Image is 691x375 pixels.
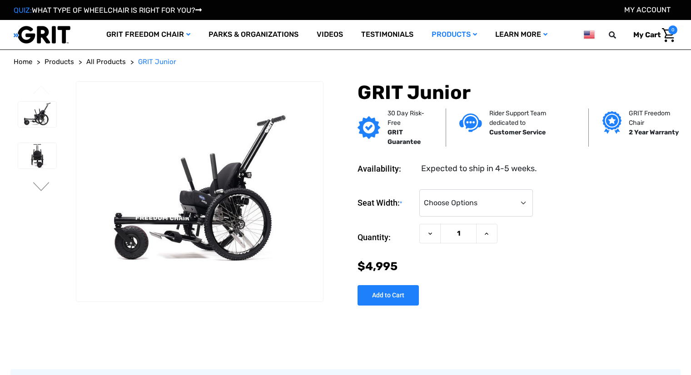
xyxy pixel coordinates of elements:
span: Home [14,58,32,66]
img: Cart [662,28,675,42]
span: Products [45,58,74,66]
button: Go to slide 3 of 3 [32,85,51,96]
dd: Expected to ship in 4-5 weeks. [421,163,537,175]
a: All Products [86,57,126,67]
a: Account [624,5,671,14]
img: GRIT Guarantee [358,116,380,139]
span: GRIT Junior [138,58,176,66]
span: 0 [668,25,677,35]
a: QUIZ:WHAT TYPE OF WHEELCHAIR IS RIGHT FOR YOU? [14,6,202,15]
strong: 2 Year Warranty [629,128,679,136]
nav: Breadcrumb [14,57,677,67]
a: GRIT Freedom Chair [97,20,199,49]
strong: GRIT Guarantee [388,128,421,146]
button: Go to slide 2 of 3 [32,182,51,193]
input: Add to Cart [358,285,419,306]
h1: GRIT Junior [358,81,677,104]
p: GRIT Freedom Chair [629,109,681,128]
img: Customer service [459,113,482,132]
p: Rider Support Team dedicated to [489,109,575,128]
span: $4,995 [358,260,398,273]
a: Products [45,57,74,67]
label: Quantity: [358,224,415,251]
img: GRIT Junior: GRIT Freedom Chair all terrain wheelchair engineered specifically for kids [76,109,323,274]
a: Parks & Organizations [199,20,308,49]
img: GRIT Junior: front view of kid-sized model of GRIT Freedom Chair all terrain wheelchair [18,143,56,168]
span: My Cart [633,30,661,39]
a: Cart with 0 items [626,25,677,44]
label: Seat Width: [358,189,415,217]
a: Videos [308,20,352,49]
strong: Customer Service [489,128,546,136]
a: Learn More [486,20,557,49]
img: Grit freedom [602,111,621,134]
span: All Products [86,58,126,66]
a: Products [423,20,486,49]
a: GRIT Junior [138,57,176,67]
img: us.png [584,29,595,40]
a: Home [14,57,32,67]
img: GRIT Junior: GRIT Freedom Chair all terrain wheelchair engineered specifically for kids [18,102,56,127]
span: QUIZ: [14,6,32,15]
input: Search [613,25,626,44]
img: GRIT All-Terrain Wheelchair and Mobility Equipment [14,25,70,44]
p: 30 Day Risk-Free [388,109,432,128]
a: Testimonials [352,20,423,49]
dt: Availability: [358,163,415,175]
